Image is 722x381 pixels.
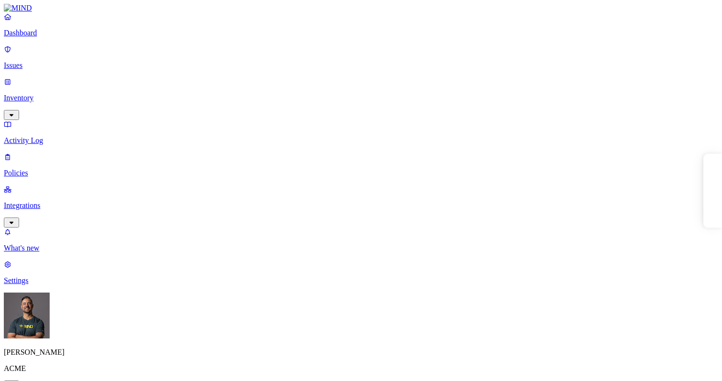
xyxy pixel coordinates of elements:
[4,228,718,252] a: What's new
[4,364,718,373] p: ACME
[4,293,50,338] img: Samuel Hill
[4,244,718,252] p: What's new
[4,152,718,177] a: Policies
[4,61,718,70] p: Issues
[4,260,718,285] a: Settings
[4,201,718,210] p: Integrations
[4,4,32,12] img: MIND
[4,4,718,12] a: MIND
[4,45,718,70] a: Issues
[4,276,718,285] p: Settings
[4,29,718,37] p: Dashboard
[4,77,718,119] a: Inventory
[4,185,718,226] a: Integrations
[4,169,718,177] p: Policies
[4,136,718,145] p: Activity Log
[4,12,718,37] a: Dashboard
[4,348,718,357] p: [PERSON_NAME]
[4,120,718,145] a: Activity Log
[4,94,718,102] p: Inventory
